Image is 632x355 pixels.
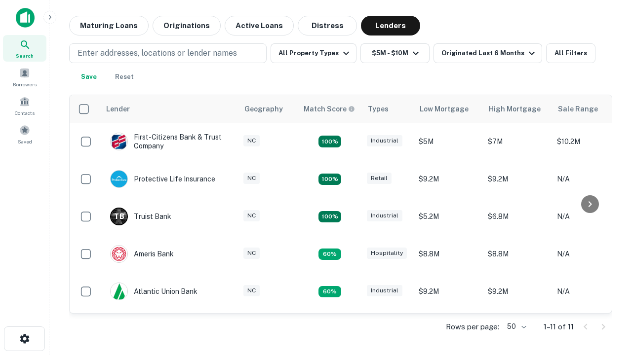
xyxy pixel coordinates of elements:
td: $5.2M [414,198,483,235]
p: T B [114,212,124,222]
div: Sale Range [558,103,598,115]
iframe: Chat Widget [583,245,632,292]
td: $9.2M [414,160,483,198]
p: Rows per page: [446,321,499,333]
td: $6.3M [483,310,552,348]
button: Distress [298,16,357,35]
td: $9.2M [483,273,552,310]
div: NC [243,173,260,184]
a: Borrowers [3,64,46,90]
td: $6.3M [414,310,483,348]
span: Borrowers [13,80,37,88]
div: High Mortgage [489,103,541,115]
th: High Mortgage [483,95,552,123]
div: 50 [503,319,528,334]
button: Active Loans [225,16,294,35]
img: picture [111,171,127,187]
div: Industrial [367,285,402,296]
div: NC [243,248,260,259]
td: $5M [414,123,483,160]
button: Reset [109,67,140,87]
td: $8.8M [414,235,483,273]
img: picture [111,246,127,262]
div: Protective Life Insurance [110,170,215,188]
th: Capitalize uses an advanced AI algorithm to match your search with the best lender. The match sco... [298,95,362,123]
td: $9.2M [483,160,552,198]
span: Contacts [15,109,35,117]
td: $8.8M [483,235,552,273]
img: picture [111,283,127,300]
div: NC [243,210,260,221]
button: Maturing Loans [69,16,149,35]
div: Industrial [367,135,402,146]
button: All Filters [546,43,595,63]
h6: Match Score [304,104,353,114]
div: Atlantic Union Bank [110,283,197,300]
div: Matching Properties: 3, hasApolloMatch: undefined [318,211,341,223]
p: 1–11 of 11 [544,321,574,333]
th: Types [362,95,414,123]
a: Saved [3,121,46,147]
p: Enter addresses, locations or lender names [78,47,237,59]
div: Types [368,103,389,115]
th: Lender [100,95,238,123]
div: Low Mortgage [420,103,469,115]
div: Industrial [367,210,402,221]
button: Save your search to get updates of matches that match your search criteria. [73,67,105,87]
img: capitalize-icon.png [16,8,35,28]
img: picture [111,133,127,150]
span: Saved [18,138,32,145]
div: First-citizens Bank & Trust Company [110,133,229,150]
div: Matching Properties: 2, hasApolloMatch: undefined [318,174,341,185]
button: Originated Last 6 Months [434,43,542,63]
td: $9.2M [414,273,483,310]
td: $6.8M [483,198,552,235]
div: Geography [244,103,283,115]
button: Originations [153,16,221,35]
th: Low Mortgage [414,95,483,123]
button: Enter addresses, locations or lender names [69,43,267,63]
button: All Property Types [271,43,356,63]
div: Retail [367,173,392,184]
div: Ameris Bank [110,245,174,263]
div: NC [243,135,260,146]
div: Matching Properties: 1, hasApolloMatch: undefined [318,286,341,298]
td: $7M [483,123,552,160]
div: Matching Properties: 2, hasApolloMatch: undefined [318,136,341,147]
span: Search [16,52,34,60]
div: Truist Bank [110,208,171,225]
a: Contacts [3,92,46,119]
div: Capitalize uses an advanced AI algorithm to match your search with the best lender. The match sco... [304,104,355,114]
div: Matching Properties: 1, hasApolloMatch: undefined [318,248,341,260]
div: NC [243,285,260,296]
div: Lender [106,103,130,115]
button: $5M - $10M [360,43,430,63]
div: Hospitality [367,248,407,259]
th: Geography [238,95,298,123]
a: Search [3,35,46,62]
div: Originated Last 6 Months [441,47,538,59]
button: Lenders [361,16,420,35]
